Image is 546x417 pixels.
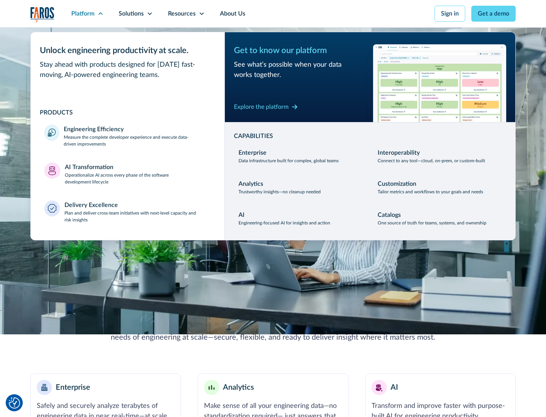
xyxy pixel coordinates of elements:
[378,157,485,164] p: Connect to any tool—cloud, on-prem, or custom-built
[435,6,465,22] a: Sign in
[378,210,401,219] div: Catalogs
[64,201,118,210] div: Delivery Excellence
[9,397,20,409] img: Revisit consent button
[119,9,144,18] div: Solutions
[40,44,215,57] div: Unlock engineering productivity at scale.
[238,219,330,226] p: Engineering-focused AI for insights and action
[40,60,215,80] div: Stay ahead with products designed for [DATE] fast-moving, AI-powered engineering teams.
[40,120,215,152] a: Engineering EfficiencyMeasure the complete developer experience and execute data-driven improvements
[209,385,215,390] img: Minimalist bar chart analytics icon
[238,179,263,188] div: Analytics
[30,7,55,22] img: Logo of the analytics and reporting company Faros.
[30,27,516,240] nav: Platform
[378,188,483,195] p: Tailor metrics and workflows to your goals and needs
[378,148,420,157] div: Interoperability
[234,44,367,57] div: Get to know our platform
[40,158,215,190] a: AI TransformationOperationalize AI across every phase of the software development lifecycle
[234,60,367,80] div: See what’s possible when your data works together.
[30,7,55,22] a: home
[234,102,289,111] div: Explore the platform
[41,384,47,391] img: Enterprise building blocks or structure icon
[40,108,215,117] div: PRODUCTS
[9,397,20,409] button: Cookie Settings
[238,210,245,219] div: AI
[238,148,267,157] div: Enterprise
[65,163,113,172] div: AI Transformation
[56,382,90,393] div: Enterprise
[238,188,321,195] p: Trustworthy insights—no cleanup needed
[373,175,506,200] a: CustomizationTailor metrics and workflows to your goals and needs
[64,210,211,223] p: Plan and deliver cross-team initiatives with next-level capacity and risk insights
[238,157,339,164] p: Data infrastructure built for complex, global teams
[391,382,398,393] div: AI
[40,196,215,228] a: Delivery ExcellencePlan and deliver cross-team initiatives with next-level capacity and risk insi...
[378,219,486,226] p: One source of truth for teams, systems, and ownership
[373,44,506,122] img: Workflow productivity trends heatmap chart
[234,206,367,231] a: AIEngineering-focused AI for insights and action
[64,125,124,134] div: Engineering Efficiency
[234,132,506,141] div: CAPABILITIES
[234,175,367,200] a: AnalyticsTrustworthy insights—no cleanup needed
[64,134,211,147] p: Measure the complete developer experience and execute data-driven improvements
[223,382,254,393] div: Analytics
[234,101,298,113] a: Explore the platform
[373,144,506,169] a: InteroperabilityConnect to any tool—cloud, on-prem, or custom-built
[471,6,516,22] a: Get a demo
[373,206,506,231] a: CatalogsOne source of truth for teams, systems, and ownership
[168,9,196,18] div: Resources
[234,144,367,169] a: EnterpriseData infrastructure built for complex, global teams
[71,9,94,18] div: Platform
[378,179,416,188] div: Customization
[373,381,385,393] img: AI robot or assistant icon
[65,172,211,185] p: Operationalize AI across every phase of the software development lifecycle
